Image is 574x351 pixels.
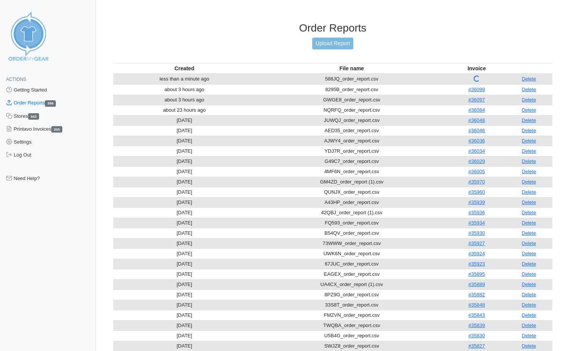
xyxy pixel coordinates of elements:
[468,220,485,226] a: #35934
[522,128,536,133] a: Delete
[522,323,536,328] a: Delete
[468,158,485,164] a: #36029
[448,63,506,74] th: Invoice
[468,271,485,277] a: #35895
[468,97,485,103] a: #36097
[113,95,256,105] td: about 3 hours ago
[256,259,448,269] td: 67JUC_order_report.csv
[522,107,536,113] a: Delete
[256,207,448,218] td: 42QBJ_order_report (1).csv
[113,238,256,248] td: [DATE]
[522,148,536,154] a: Delete
[113,289,256,300] td: [DATE]
[522,220,536,226] a: Delete
[256,300,448,310] td: 33S8T_order_report.csv
[113,341,256,351] td: [DATE]
[256,166,448,177] td: 4MF6N_order_report.csv
[256,197,448,207] td: A43HP_order_report.csv
[256,146,448,156] td: YDJ7R_order_report.csv
[113,228,256,238] td: [DATE]
[468,169,485,174] a: #36005
[113,279,256,289] td: [DATE]
[522,271,536,277] a: Delete
[468,292,485,297] a: #35882
[522,240,536,246] a: Delete
[522,138,536,144] a: Delete
[256,228,448,238] td: B54QV_order_report.csv
[468,261,485,267] a: #35923
[113,269,256,279] td: [DATE]
[6,77,26,82] span: Actions
[113,207,256,218] td: [DATE]
[522,87,536,92] a: Delete
[468,128,485,133] a: #36046
[522,117,536,123] a: Delete
[468,230,485,236] a: #35930
[468,87,485,92] a: #36099
[468,148,485,154] a: #36034
[522,76,536,82] a: Delete
[522,169,536,174] a: Delete
[256,95,448,105] td: GWGE8_order_report.csv
[256,136,448,146] td: AJWY4_order_report.csv
[256,115,448,125] td: JUWQJ_order_report.csv
[45,100,56,107] span: 356
[522,261,536,267] a: Delete
[256,218,448,228] td: FQ593_order_report.csv
[51,126,62,133] span: 355
[522,302,536,308] a: Delete
[113,22,552,35] h3: Order Reports
[113,218,256,228] td: [DATE]
[113,259,256,269] td: [DATE]
[113,63,256,74] th: Created
[522,189,536,195] a: Delete
[468,189,485,195] a: #35960
[256,177,448,187] td: GM4ZD_order_report (1).csv
[113,197,256,207] td: [DATE]
[113,115,256,125] td: [DATE]
[256,279,448,289] td: UA4CX_order_report (1).csv
[468,312,485,318] a: #35843
[468,281,485,287] a: #35889
[522,230,536,236] a: Delete
[256,310,448,320] td: FMZVN_order_report.csv
[468,107,485,113] a: #36084
[468,323,485,328] a: #35839
[113,74,256,85] td: less than a minute ago
[468,179,485,185] a: #35970
[468,343,485,349] a: #35827
[256,125,448,136] td: AED35_order_report.csv
[256,320,448,330] td: TWQBA_order_report.csv
[468,302,485,308] a: #35848
[256,238,448,248] td: 73WWW_order_report.csv
[256,330,448,341] td: U5B4G_order_report.csv
[113,310,256,320] td: [DATE]
[256,248,448,259] td: UWK6N_order_report.csv
[256,269,448,279] td: EAGEX_order_report.csv
[468,251,485,256] a: #35924
[522,210,536,215] a: Delete
[113,187,256,197] td: [DATE]
[522,281,536,287] a: Delete
[113,146,256,156] td: [DATE]
[256,289,448,300] td: 8PZ9G_order_report.csv
[256,156,448,166] td: G49C7_order_report.csv
[522,179,536,185] a: Delete
[522,97,536,103] a: Delete
[113,177,256,187] td: [DATE]
[522,251,536,256] a: Delete
[256,63,448,74] th: File name
[522,199,536,205] a: Delete
[113,125,256,136] td: [DATE]
[256,84,448,95] td: 8295B_order_report.csv
[468,199,485,205] a: #35939
[256,105,448,115] td: NQRFQ_order_report.csv
[113,320,256,330] td: [DATE]
[256,341,448,351] td: SWJZ8_order_report.csv
[113,105,256,115] td: about 23 hours ago
[113,330,256,341] td: [DATE]
[113,136,256,146] td: [DATE]
[468,138,485,144] a: #36036
[522,158,536,164] a: Delete
[113,300,256,310] td: [DATE]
